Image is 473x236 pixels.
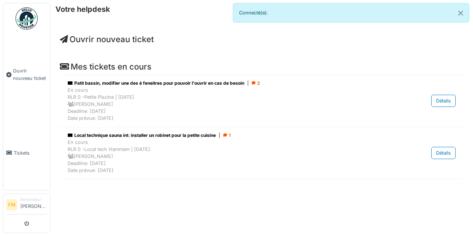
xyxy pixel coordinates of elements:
[223,132,231,139] div: 1
[452,3,469,23] button: Close
[68,132,388,139] div: Local technique sauna int: installer un robinet pour la petite cuisine
[20,197,47,213] li: [PERSON_NAME]
[219,132,220,139] span: |
[6,199,17,210] li: FM
[3,34,50,115] a: Ouvrir nouveau ticket
[66,130,457,176] a: Local technique sauna int: installer un robinet pour la petite cuisine| 1 En coursRLR 0 -Local te...
[55,5,110,14] h6: Votre helpdesk
[6,197,47,215] a: FM Demandeur[PERSON_NAME]
[16,7,38,30] img: Badge_color-CXgf-gQk.svg
[68,80,388,87] div: Patit bassin, modifier une des é feneitres pour pouvoir l'ouvrir en cas de besoin
[431,95,456,107] div: Détails
[233,3,469,23] div: Connecté(e).
[68,139,388,174] div: En cours RLR 0 -Local tech Hammam | [DATE] [PERSON_NAME] Deadline: [DATE] Date prévue: [DATE]
[13,67,47,81] span: Ouvrir nouveau ticket
[431,147,456,159] div: Détails
[252,80,260,87] div: 2
[20,197,47,202] div: Demandeur
[14,149,47,156] span: Tickets
[66,78,457,124] a: Patit bassin, modifier une des é feneitres pour pouvoir l'ouvrir en cas de besoin| 2 En coursRLR ...
[247,80,249,87] span: |
[60,62,463,71] h4: Mes tickets en cours
[3,115,50,190] a: Tickets
[60,34,154,44] a: Ouvrir nouveau ticket
[68,87,388,122] div: En cours RLR 0 -Petite Piscine | [DATE] [PERSON_NAME] Deadline: [DATE] Date prévue: [DATE]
